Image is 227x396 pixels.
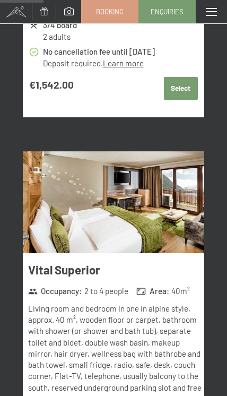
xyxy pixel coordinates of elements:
span: Enquiries [151,7,184,16]
div: 3/4 board [43,19,198,31]
strong: Area : [136,286,169,297]
div: Deposit required. [43,58,198,69]
span: 2 to 4 people [84,286,128,297]
span: Booking [96,7,124,16]
img: mss_renderimg.php [23,151,204,253]
div: 2 adults [43,31,198,42]
a: Enquiries [139,1,195,23]
a: Booking [82,1,138,23]
a: Learn more [103,58,144,68]
button: Select [164,77,198,100]
span: 40 m² [171,286,190,297]
h3: Vital Superior [28,262,204,278]
strong: €1,542.00 [29,78,74,92]
div: No cancellation fee until [DATE] [43,46,198,58]
strong: Occupancy : [28,286,82,297]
